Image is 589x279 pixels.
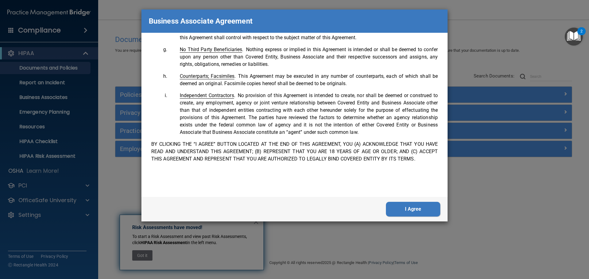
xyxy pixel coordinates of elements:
p: BY CLICKING THE “I AGREE” BUTTON LOCATED AT THE END OF THIS AGREEMENT, YOU (A) ACKNOWLEDGE THAT Y... [151,141,438,163]
button: Open Resource Center, 2 new notifications [565,28,583,46]
p: Business Associate Agreement [149,14,252,28]
div: 2 [580,31,583,39]
span: Counterparts; Facsimiles [180,73,234,79]
span: . [180,47,244,52]
iframe: Drift Widget Chat Controller [483,236,582,260]
span: . [180,73,236,79]
li: No provision of this Agreement is intended to create, nor shall be deemed or construed to create,... [168,92,438,136]
li: This Agreement may be executed in any number of counterparts, each of which shall be deemed an or... [168,73,438,87]
li: Nothing express or implied in this Agreement is intended or shall be deemed to confer upon any pe... [168,46,438,68]
span: . [180,92,235,98]
span: No Third Party Beneficiaries [180,47,242,53]
button: I Agree [386,202,440,217]
span: Independent Contractors [180,92,234,99]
